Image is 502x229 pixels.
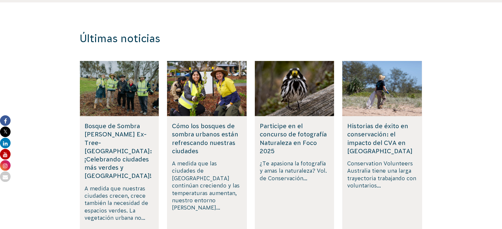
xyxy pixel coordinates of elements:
font: Cómo los bosques de sombra urbanos están refrescando nuestras ciudades [172,123,238,155]
font: Últimas noticias [80,33,160,44]
font: Conservation Volunteers Australia tiene una larga trayectoria trabajando con voluntarios... [347,160,416,188]
font: Bosque de Sombra [PERSON_NAME] Ex-Tree-[GEOGRAPHIC_DATA]: ¡Celebrando ciudades más verdes y [GEOG... [84,123,152,179]
font: Participe en el concurso de fotografía Naturaleza en Foco 2025 [260,123,327,155]
font: A medida que nuestras ciudades crecen, crece también la necesidad de espacios verdes. La vegetaci... [84,186,148,221]
font: Historias de éxito en conservación: el impacto del CVA en [GEOGRAPHIC_DATA] [347,123,413,155]
font: ¿Te apasiona la fotografía y amas la naturaleza? Vol. de Conservación... [260,160,327,181]
font: A medida que las ciudades de [GEOGRAPHIC_DATA] continúan creciendo y las temperaturas aumentan, n... [172,160,240,211]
